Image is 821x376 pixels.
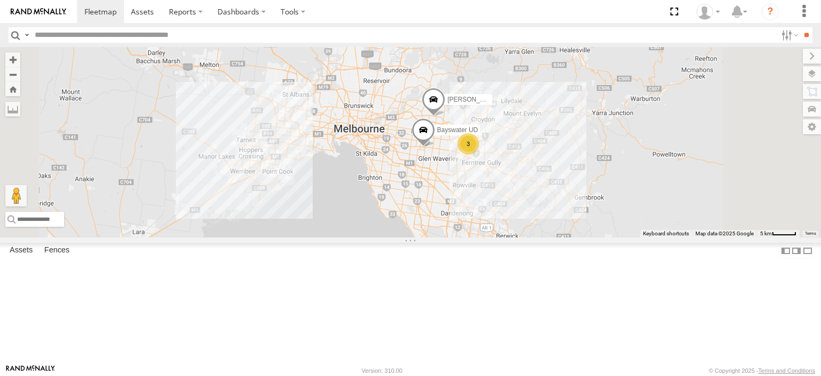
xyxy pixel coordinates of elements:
button: Zoom Home [5,82,20,96]
a: Terms (opens in new tab) [805,231,816,235]
div: © Copyright 2025 - [709,367,815,374]
button: Drag Pegman onto the map to open Street View [5,185,27,206]
label: Map Settings [803,119,821,134]
label: Search Filter Options [777,27,800,43]
span: [PERSON_NAME] [447,96,500,103]
label: Fences [39,243,75,258]
button: Zoom out [5,67,20,82]
label: Dock Summary Table to the Left [780,243,791,258]
span: Map data ©2025 Google [695,231,754,236]
label: Search Query [22,27,31,43]
button: Zoom in [5,52,20,67]
a: Visit our Website [6,365,55,376]
span: Bayswater UD [437,127,478,134]
img: rand-logo.svg [11,8,66,16]
div: Version: 310.00 [362,367,402,374]
div: 3 [458,133,479,155]
label: Hide Summary Table [802,243,813,258]
button: Keyboard shortcuts [643,230,689,237]
span: 5 km [760,231,772,236]
label: Dock Summary Table to the Right [791,243,802,258]
a: Terms and Conditions [758,367,815,374]
label: Assets [4,243,38,258]
button: Map Scale: 5 km per 42 pixels [757,230,800,237]
label: Measure [5,102,20,117]
i: ? [762,3,779,20]
div: Shaun Desmond [693,4,724,20]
